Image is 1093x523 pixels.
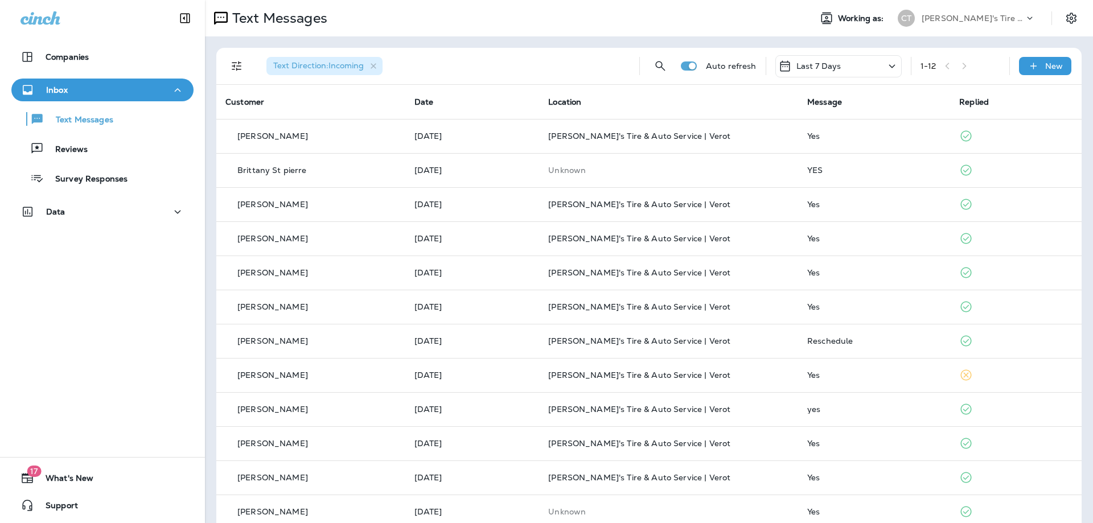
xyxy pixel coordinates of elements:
[548,166,789,175] p: This customer does not have a last location and the phone number they messaged is not assigned to...
[807,405,941,414] div: yes
[414,302,531,311] p: Aug 18, 2025 10:50 AM
[1045,61,1063,71] p: New
[807,336,941,345] div: Reschedule
[807,97,842,107] span: Message
[11,79,194,101] button: Inbox
[237,370,308,380] p: [PERSON_NAME]
[807,370,941,380] div: Yes
[11,46,194,68] button: Companies
[548,336,730,346] span: [PERSON_NAME]'s Tire & Auto Service | Verot
[548,131,730,141] span: [PERSON_NAME]'s Tire & Auto Service | Verot
[414,405,531,414] p: Aug 17, 2025 03:49 PM
[11,200,194,223] button: Data
[44,145,88,155] p: Reviews
[959,97,989,107] span: Replied
[414,268,531,277] p: Aug 18, 2025 12:46 PM
[807,268,941,277] div: Yes
[548,199,730,209] span: [PERSON_NAME]'s Tire & Auto Service | Verot
[273,60,364,71] span: Text Direction : Incoming
[548,233,730,244] span: [PERSON_NAME]'s Tire & Auto Service | Verot
[548,267,730,278] span: [PERSON_NAME]'s Tire & Auto Service | Verot
[414,166,531,175] p: Aug 21, 2025 09:51 AM
[237,405,308,414] p: [PERSON_NAME]
[807,200,941,209] div: Yes
[237,439,308,448] p: [PERSON_NAME]
[27,466,41,477] span: 17
[807,302,941,311] div: Yes
[414,439,531,448] p: Aug 17, 2025 11:02 AM
[414,473,531,482] p: Aug 14, 2025 09:01 AM
[1061,8,1082,28] button: Settings
[225,55,248,77] button: Filters
[237,234,308,243] p: [PERSON_NAME]
[237,268,308,277] p: [PERSON_NAME]
[649,55,672,77] button: Search Messages
[237,166,307,175] p: Brittany St pierre
[414,131,531,141] p: Aug 21, 2025 01:11 PM
[548,404,730,414] span: [PERSON_NAME]'s Tire & Auto Service | Verot
[11,467,194,489] button: 17What's New
[548,438,730,448] span: [PERSON_NAME]'s Tire & Auto Service | Verot
[46,52,89,61] p: Companies
[237,336,308,345] p: [PERSON_NAME]
[44,174,128,185] p: Survey Responses
[237,507,308,516] p: [PERSON_NAME]
[807,234,941,243] div: Yes
[11,137,194,160] button: Reviews
[228,10,327,27] p: Text Messages
[921,61,936,71] div: 1 - 12
[807,131,941,141] div: Yes
[414,507,531,516] p: Aug 14, 2025 07:51 AM
[548,472,730,483] span: [PERSON_NAME]'s Tire & Auto Service | Verot
[225,97,264,107] span: Customer
[807,473,941,482] div: Yes
[34,473,93,487] span: What's New
[922,14,1024,23] p: [PERSON_NAME]'s Tire & Auto
[807,166,941,175] div: YES
[46,85,68,94] p: Inbox
[11,494,194,517] button: Support
[11,166,194,190] button: Survey Responses
[796,61,841,71] p: Last 7 Days
[237,200,308,209] p: [PERSON_NAME]
[169,7,201,30] button: Collapse Sidebar
[414,234,531,243] p: Aug 20, 2025 08:47 AM
[34,501,78,514] span: Support
[46,207,65,216] p: Data
[706,61,757,71] p: Auto refresh
[807,439,941,448] div: Yes
[237,131,308,141] p: [PERSON_NAME]
[44,115,113,126] p: Text Messages
[548,302,730,312] span: [PERSON_NAME]'s Tire & Auto Service | Verot
[898,10,915,27] div: CT
[548,507,789,516] p: This customer does not have a last location and the phone number they messaged is not assigned to...
[11,107,194,131] button: Text Messages
[414,370,531,380] p: Aug 17, 2025 05:50 PM
[414,97,434,107] span: Date
[548,97,581,107] span: Location
[838,14,886,23] span: Working as:
[237,302,308,311] p: [PERSON_NAME]
[266,57,383,75] div: Text Direction:Incoming
[807,507,941,516] div: Yes
[414,336,531,345] p: Aug 18, 2025 07:47 AM
[237,473,308,482] p: [PERSON_NAME]
[548,370,730,380] span: [PERSON_NAME]'s Tire & Auto Service | Verot
[414,200,531,209] p: Aug 21, 2025 07:46 AM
